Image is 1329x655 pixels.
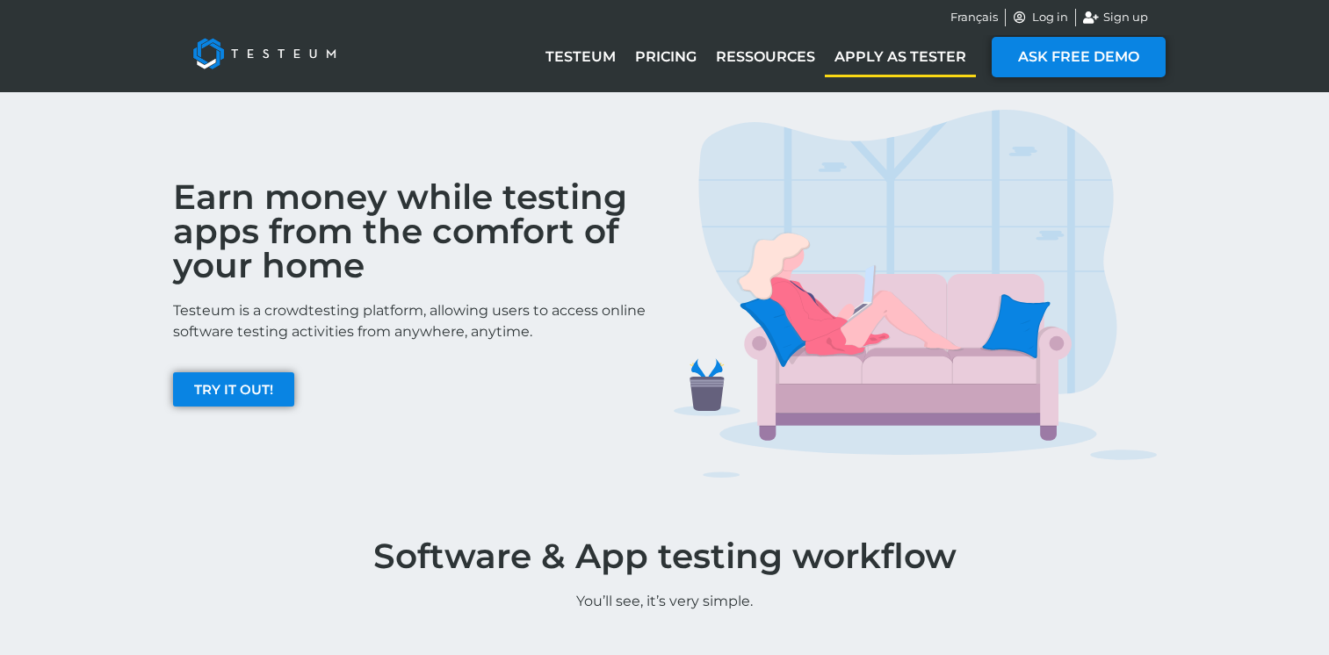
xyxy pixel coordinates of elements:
span: TRY IT OUT! [194,383,273,396]
span: Sign up [1099,9,1148,26]
p: Testeum is a crowdtesting platform, allowing users to access online software testing activities f... [173,300,656,342]
a: Français [950,9,998,26]
a: TRY IT OUT! [173,372,294,407]
a: Ressources [706,37,825,77]
a: Log in [1013,9,1069,26]
h2: Earn money while testing apps from the comfort of your home [173,180,656,283]
a: Apply as tester [825,37,976,77]
span: ASK FREE DEMO [1018,50,1139,64]
h1: Software & App testing workflow [164,539,1166,573]
a: Pricing [625,37,706,77]
img: TESTERS IMG 1 [674,110,1157,479]
nav: Menu [536,37,976,77]
span: Log in [1028,9,1068,26]
a: Testeum [536,37,625,77]
p: You’ll see, it’s very simple. [164,591,1166,612]
a: Sign up [1083,9,1148,26]
img: Testeum Logo - Application crowdtesting platform [173,18,356,89]
a: ASK FREE DEMO [992,37,1166,77]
